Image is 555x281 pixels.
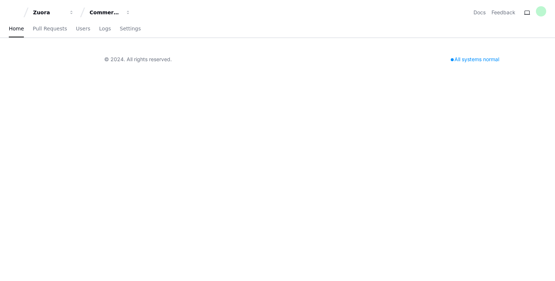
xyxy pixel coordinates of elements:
[33,26,67,31] span: Pull Requests
[33,9,65,16] div: Zuora
[104,56,172,63] div: © 2024. All rights reserved.
[120,26,141,31] span: Settings
[446,54,504,64] div: All systems normal
[76,21,90,37] a: Users
[76,26,90,31] span: Users
[491,9,515,16] button: Feedback
[90,9,121,16] div: CommerceTest
[99,26,111,31] span: Logs
[87,6,134,19] button: CommerceTest
[30,6,77,19] button: Zuora
[474,9,486,16] a: Docs
[9,21,24,37] a: Home
[99,21,111,37] a: Logs
[9,26,24,31] span: Home
[33,21,67,37] a: Pull Requests
[120,21,141,37] a: Settings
